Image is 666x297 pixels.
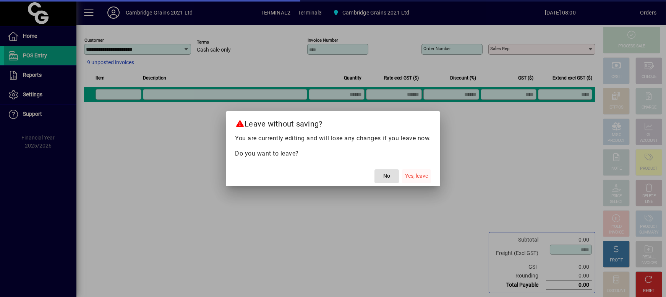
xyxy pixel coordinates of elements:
span: No [383,172,390,180]
span: Yes, leave [405,172,428,180]
p: You are currently editing and will lose any changes if you leave now. [235,134,431,143]
p: Do you want to leave? [235,149,431,158]
button: No [374,169,399,183]
h2: Leave without saving? [226,111,440,133]
button: Yes, leave [402,169,431,183]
